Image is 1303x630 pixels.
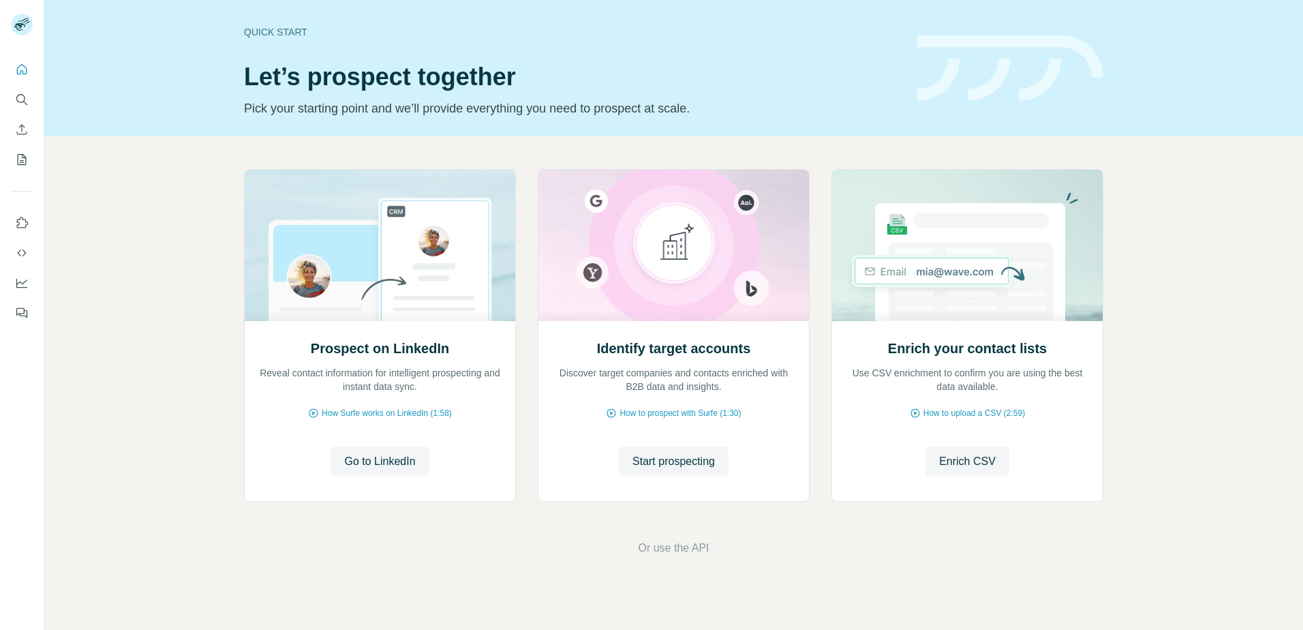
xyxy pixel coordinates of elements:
[244,99,901,118] p: Pick your starting point and we’ll provide everything you need to prospect at scale.
[11,117,33,142] button: Enrich CSV
[888,339,1047,358] h2: Enrich your contact lists
[552,366,795,393] p: Discover target companies and contacts enriched with B2B data and insights.
[344,453,415,470] span: Go to LinkedIn
[244,170,516,321] img: Prospect on LinkedIn
[11,87,33,112] button: Search
[925,447,1009,477] button: Enrich CSV
[638,540,709,556] button: Or use the API
[11,211,33,235] button: Use Surfe on LinkedIn
[939,453,996,470] span: Enrich CSV
[331,447,429,477] button: Go to LinkedIn
[619,447,729,477] button: Start prospecting
[311,339,449,358] h2: Prospect on LinkedIn
[11,147,33,172] button: My lists
[831,170,1103,321] img: Enrich your contact lists
[917,35,1103,102] img: banner
[538,170,810,321] img: Identify target accounts
[244,25,901,39] div: Quick start
[322,407,452,419] span: How Surfe works on LinkedIn (1:58)
[11,241,33,265] button: Use Surfe API
[11,301,33,325] button: Feedback
[632,453,715,470] span: Start prospecting
[923,407,1025,419] span: How to upload a CSV (2:59)
[597,339,751,358] h2: Identify target accounts
[258,366,502,393] p: Reveal contact information for intelligent prospecting and instant data sync.
[244,63,901,91] h1: Let’s prospect together
[619,407,741,419] span: How to prospect with Surfe (1:30)
[846,366,1089,393] p: Use CSV enrichment to confirm you are using the best data available.
[11,271,33,295] button: Dashboard
[11,57,33,82] button: Quick start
